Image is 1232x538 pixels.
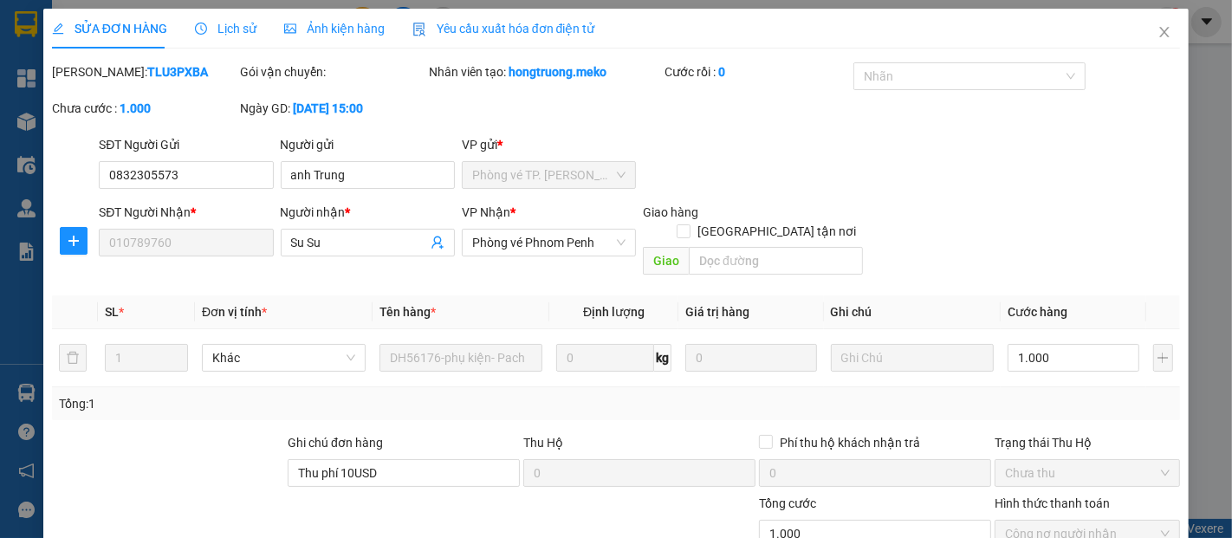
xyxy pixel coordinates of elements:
[1140,9,1189,57] button: Close
[509,65,606,79] b: hongtruong.meko
[685,344,816,372] input: 0
[99,135,273,154] div: SĐT Người Gửi
[379,305,436,319] span: Tên hàng
[1005,460,1170,486] span: Chưa thu
[288,436,383,450] label: Ghi chú đơn hàng
[52,23,64,35] span: edit
[52,62,237,81] div: [PERSON_NAME]:
[61,234,87,248] span: plus
[241,99,426,118] div: Ngày GD:
[773,433,927,452] span: Phí thu hộ khách nhận trả
[288,459,520,487] input: Ghi chú đơn hàng
[241,62,426,81] div: Gói vận chuyển:
[281,203,455,222] div: Người nhận
[294,101,364,115] b: [DATE] 15:00
[995,496,1110,510] label: Hình thức thanh toán
[429,62,661,81] div: Nhân viên tạo:
[691,222,863,241] span: [GEOGRAPHIC_DATA] tận nơi
[281,135,455,154] div: Người gửi
[284,22,385,36] span: Ảnh kiện hàng
[831,344,995,372] input: Ghi Chú
[52,22,167,36] span: SỬA ĐƠN HÀNG
[195,22,256,36] span: Lịch sử
[412,22,595,36] span: Yêu cầu xuất hóa đơn điện tử
[412,23,426,36] img: icon
[120,101,151,115] b: 1.000
[472,230,626,256] span: Phòng vé Phnom Penh
[1157,25,1171,39] span: close
[99,203,273,222] div: SĐT Người Nhận
[1008,305,1067,319] span: Cước hàng
[665,62,850,81] div: Cước rồi :
[462,205,510,219] span: VP Nhận
[654,344,671,372] span: kg
[685,305,749,319] span: Giá trị hàng
[583,305,645,319] span: Định lượng
[431,236,444,250] span: user-add
[472,162,626,188] span: Phòng vé TP. Hồ Chí Minh
[202,305,267,319] span: Đơn vị tính
[59,344,87,372] button: delete
[1153,344,1174,372] button: plus
[59,394,477,413] div: Tổng: 1
[462,135,636,154] div: VP gửi
[379,344,543,372] input: VD: Bàn, Ghế
[284,23,296,35] span: picture
[523,436,563,450] span: Thu Hộ
[212,345,355,371] span: Khác
[643,247,689,275] span: Giao
[147,65,208,79] b: TLU3PXBA
[718,65,725,79] b: 0
[759,496,816,510] span: Tổng cước
[105,305,119,319] span: SL
[195,23,207,35] span: clock-circle
[643,205,698,219] span: Giao hàng
[824,295,1002,329] th: Ghi chú
[689,247,863,275] input: Dọc đường
[52,99,237,118] div: Chưa cước :
[995,433,1180,452] div: Trạng thái Thu Hộ
[60,227,88,255] button: plus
